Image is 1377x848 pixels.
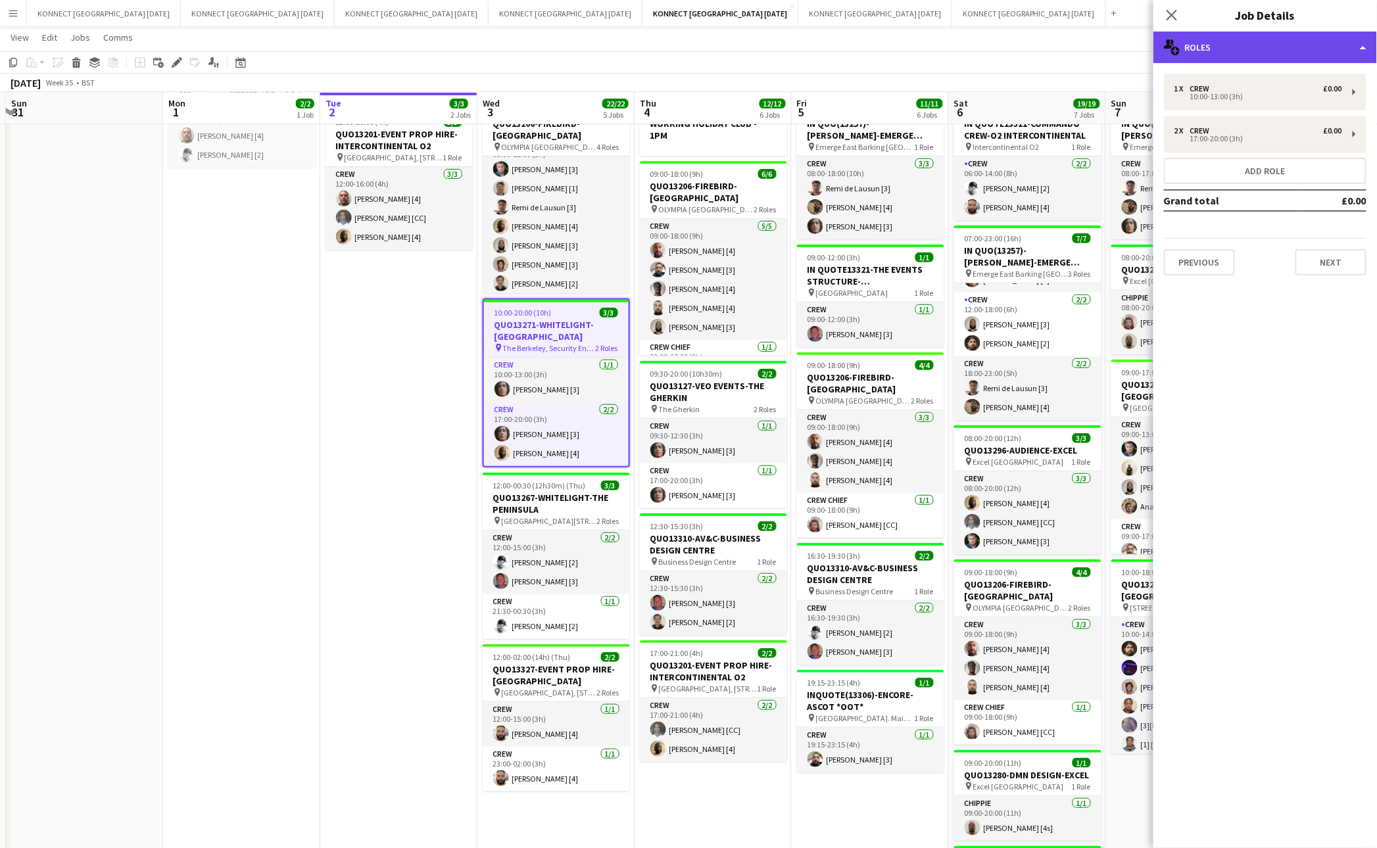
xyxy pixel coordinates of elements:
[597,142,619,152] span: 4 Roles
[450,110,471,120] div: 2 Jobs
[1164,190,1304,211] td: Grand total
[1111,360,1259,554] app-job-card: 09:00-17:00 (8h)8/8QUO13234-ENCORE-[GEOGRAPHIC_DATA] [GEOGRAPHIC_DATA]3 RolesCrew4/409:00-13:00 (...
[1111,245,1259,354] app-job-card: 08:00-20:00 (12h)2/2QUO13280-DMN DESIGN-EXCEL Excel [GEOGRAPHIC_DATA]1 RoleCHIPPIE2/208:00-20:00 ...
[1324,126,1342,135] div: £0.00
[11,97,27,109] span: Sun
[1130,403,1203,413] span: [GEOGRAPHIC_DATA]
[797,601,944,665] app-card-role: Crew2/216:30-19:30 (3h)[PERSON_NAME] [2][PERSON_NAME] [3]
[640,419,787,463] app-card-role: Crew1/109:30-12:30 (3h)[PERSON_NAME] [3]
[1074,99,1100,108] span: 19/19
[954,225,1101,420] app-job-card: 07:00-23:00 (16h)7/7IN QUO(13257)-[PERSON_NAME]-EMERGE EAST Emerge East Barking [GEOGRAPHIC_DATA]...
[808,252,861,262] span: 09:00-12:00 (3h)
[798,1,952,26] button: KONNECT [GEOGRAPHIC_DATA] [DATE]
[659,404,700,414] span: The Gherkin
[797,245,944,347] app-job-card: 09:00-12:00 (3h)1/1IN QUOTE13321-THE EVENTS STRUCTURE-[GEOGRAPHIC_DATA] [GEOGRAPHIC_DATA]1 RoleCr...
[816,586,894,596] span: Business Design Centre
[481,105,500,120] span: 3
[640,219,787,340] app-card-role: Crew5/509:00-18:00 (9h)[PERSON_NAME] [4][PERSON_NAME] [3][PERSON_NAME] [4][PERSON_NAME] [4][PERSO...
[483,530,630,594] app-card-role: Crew2/212:00-15:00 (3h)[PERSON_NAME] [2][PERSON_NAME] [3]
[600,308,618,318] span: 3/3
[973,782,1064,791] span: Excel [GEOGRAPHIC_DATA]
[1153,7,1377,24] h3: Job Details
[758,169,777,179] span: 6/6
[483,663,630,687] h3: QUO13327-EVENT PROP HIRE-[GEOGRAPHIC_DATA]
[640,659,787,683] h3: QUO13201-EVENT PROP HIRE-INTERCONTINENTAL O2
[42,32,57,43] span: Edit
[603,110,628,120] div: 5 Jobs
[659,557,737,567] span: Business Design Centre
[973,457,1064,467] span: Excel [GEOGRAPHIC_DATA]
[483,97,500,109] span: Wed
[597,516,619,526] span: 2 Roles
[1111,417,1259,519] app-card-role: Crew4/409:00-13:00 (4h)[PERSON_NAME] [3][PERSON_NAME] ( 3 )[PERSON_NAME] [3]Anan Al Nayean [1]
[640,532,787,556] h3: QUO13310-AV&C-BUSINESS DESIGN CENTRE
[43,78,76,87] span: Week 35
[640,180,787,204] h3: QUO13206-FIREBIRD-[GEOGRAPHIC_DATA]
[168,104,316,168] app-card-role: Crew2/209:00-12:00 (3h)[PERSON_NAME] [4][PERSON_NAME] [2]
[602,99,629,108] span: 22/22
[638,105,656,120] span: 4
[640,698,787,762] app-card-role: Crew2/217:00-21:00 (4h)[PERSON_NAME] [CC][PERSON_NAME] [4]
[640,640,787,762] div: 17:00-21:00 (4h)2/2QUO13201-EVENT PROP HIRE-INTERCONTINENTAL O2 [GEOGRAPHIC_DATA], [STREET_ADDRES...
[1111,617,1259,814] app-card-role: Crew9/910:00-14:00 (4h)[PERSON_NAME] [2][PERSON_NAME] [1][PERSON_NAME] [3][PERSON_NAME] [1][3][PE...
[450,99,468,108] span: 3/3
[1111,264,1259,275] h3: QUO13280-DMN DESIGN-EXCEL
[326,97,341,109] span: Tue
[483,747,630,791] app-card-role: Crew1/123:00-02:00 (3h)[PERSON_NAME] [4]
[954,425,1101,554] app-job-card: 08:00-20:00 (12h)3/3QUO13296-AUDIENCE-EXCEL Excel [GEOGRAPHIC_DATA]1 RoleCrew3/308:00-20:00 (12h)...
[483,644,630,791] app-job-card: 12:00-02:00 (14h) (Thu)2/2QUO13327-EVENT PROP HIRE-[GEOGRAPHIC_DATA] [GEOGRAPHIC_DATA], [STREET_A...
[11,32,29,43] span: View
[952,1,1106,26] button: KONNECT [GEOGRAPHIC_DATA] [DATE]
[1075,110,1099,120] div: 7 Jobs
[493,481,586,490] span: 12:00-00:30 (12h30m) (Thu)
[954,617,1101,700] app-card-role: Crew3/309:00-18:00 (9h)[PERSON_NAME] [4][PERSON_NAME] [4][PERSON_NAME] [4]
[1190,126,1215,135] div: Crew
[483,118,630,141] h3: QUO13206-FIREBIRD-[GEOGRAPHIC_DATA]
[1069,269,1091,279] span: 3 Roles
[1304,190,1366,211] td: £0.00
[973,603,1069,613] span: OLYMPIA [GEOGRAPHIC_DATA]
[326,99,473,250] app-job-card: In progress12:00-16:00 (4h)3/3QUO13201-EVENT PROP HIRE-INTERCONTINENTAL O2 [GEOGRAPHIC_DATA], [ST...
[483,298,630,467] app-job-card: 10:00-20:00 (10h)3/3QUO13271-WHITELIGHT-[GEOGRAPHIC_DATA] The Berkeley, Security Entrance , [STRE...
[954,700,1101,745] app-card-role: Crew Chief1/109:00-18:00 (9h)[PERSON_NAME] [CC]
[915,142,934,152] span: 1 Role
[1111,291,1259,354] app-card-role: CHIPPIE2/208:00-20:00 (12h)[PERSON_NAME] [CC][PERSON_NAME] [4s]
[917,99,943,108] span: 11/11
[754,404,777,414] span: 2 Roles
[758,684,777,694] span: 1 Role
[797,371,944,395] h3: QUO13206-FIREBIRD-[GEOGRAPHIC_DATA]
[797,670,944,772] div: 19:15-23:15 (4h)1/1INQUOTE(13306)-ENCORE-ASCOT *OOT* [GEOGRAPHIC_DATA]. Main grandstand1 RoleCrew...
[915,713,934,723] span: 1 Role
[326,128,473,152] h3: QUO13201-EVENT PROP HIRE-INTERCONTINENTAL O2
[483,492,630,515] h3: QUO13267-WHITELIGHT-THE PENINSULA
[760,110,785,120] div: 6 Jobs
[1174,93,1342,100] div: 10:00-13:00 (3h)
[954,156,1101,220] app-card-role: Crew2/206:00-14:00 (8h)[PERSON_NAME] [2][PERSON_NAME] [4]
[601,481,619,490] span: 3/3
[915,678,934,688] span: 1/1
[954,769,1101,781] h3: QUO13280-DMN DESIGN-EXCEL
[502,516,597,526] span: [GEOGRAPHIC_DATA][STREET_ADDRESS]
[1072,782,1091,791] span: 1 Role
[1111,559,1259,754] app-job-card: 10:00-18:00 (8h)14/14QUO13231-ENCORE-[GEOGRAPHIC_DATA] [STREET_ADDRESS]4 RolesCrew9/910:00-14:00 ...
[754,204,777,214] span: 2 Roles
[954,750,1101,841] app-job-card: 09:00-20:00 (11h)1/1QUO13280-DMN DESIGN-EXCEL Excel [GEOGRAPHIC_DATA]1 RoleCHIPPIE1/109:00-20:00 ...
[484,319,629,342] h3: QUO13271-WHITELIGHT-[GEOGRAPHIC_DATA]
[1153,32,1377,63] div: Roles
[808,360,861,370] span: 09:00-18:00 (9h)
[1073,758,1091,768] span: 1/1
[640,361,787,508] div: 09:30-20:00 (10h30m)2/2QUO13127-VEO EVENTS-THE GHERKIN The Gherkin2 RolesCrew1/109:30-12:30 (3h)[...
[168,97,185,109] span: Mon
[1111,578,1259,602] h3: QUO13231-ENCORE-[GEOGRAPHIC_DATA]
[483,99,630,293] div: 09:00-18:00 (9h)14/14QUO13206-FIREBIRD-[GEOGRAPHIC_DATA] OLYMPIA [GEOGRAPHIC_DATA]4 RolesCrew7/70...
[103,32,133,43] span: Comms
[954,118,1101,141] h3: IN QUOTE13311-COMMANDO CREW-O2 INTERCONTINENTAL
[954,578,1101,602] h3: QUO13206-FIREBIRD-[GEOGRAPHIC_DATA]
[483,473,630,639] app-job-card: 12:00-00:30 (12h30m) (Thu)3/3QUO13267-WHITELIGHT-THE PENINSULA [GEOGRAPHIC_DATA][STREET_ADDRESS]2...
